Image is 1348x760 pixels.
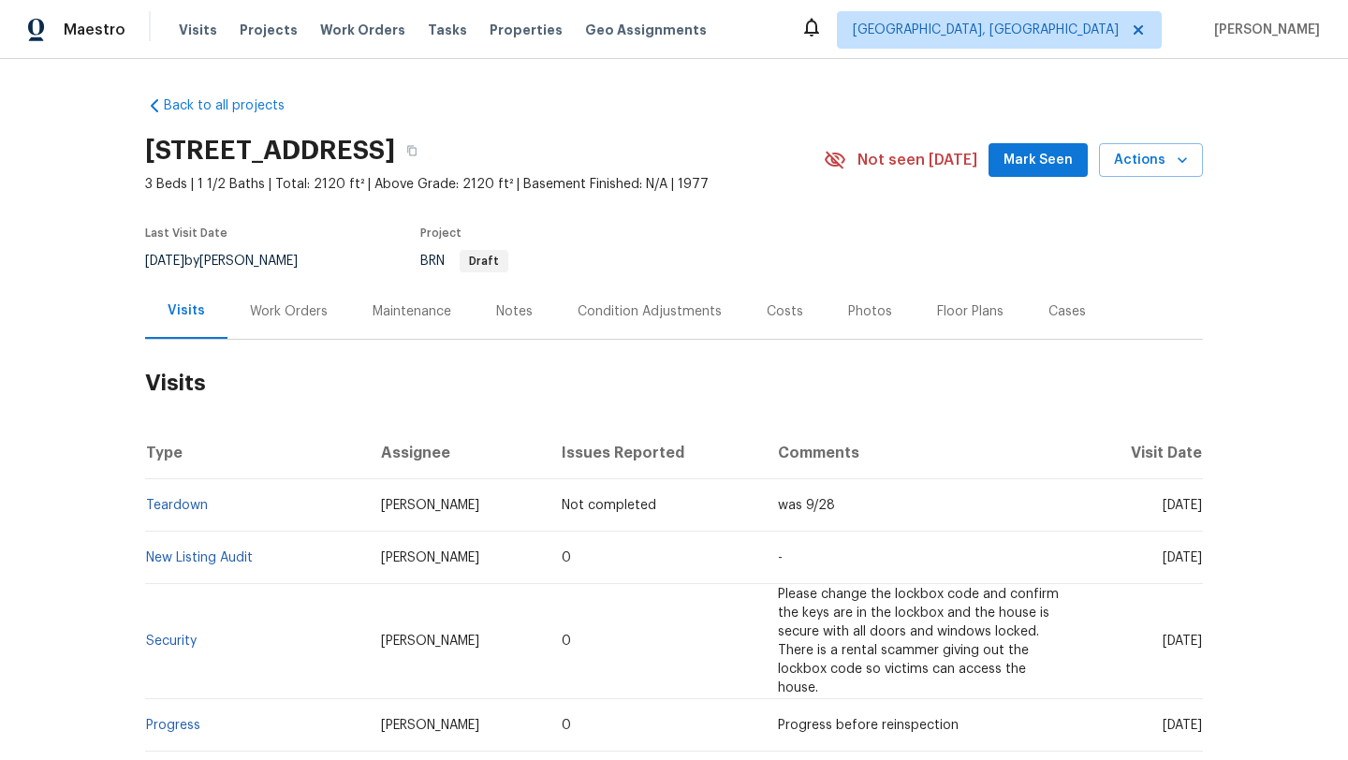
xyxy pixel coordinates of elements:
div: Condition Adjustments [578,302,722,321]
span: [DATE] [145,255,184,268]
span: [GEOGRAPHIC_DATA], [GEOGRAPHIC_DATA] [853,21,1119,39]
span: [PERSON_NAME] [381,551,479,564]
a: Back to all projects [145,96,325,115]
th: Comments [763,427,1080,479]
th: Assignee [366,427,548,479]
span: [PERSON_NAME] [1207,21,1320,39]
div: Work Orders [250,302,328,321]
span: Geo Assignments [585,21,707,39]
span: Mark Seen [1004,149,1073,172]
span: - [778,551,783,564]
span: Draft [462,256,506,267]
th: Type [145,427,366,479]
span: [DATE] [1163,499,1202,512]
span: [PERSON_NAME] [381,635,479,648]
span: Progress before reinspection [778,719,959,732]
span: Properties [490,21,563,39]
a: Security [146,635,197,648]
span: Projects [240,21,298,39]
span: [PERSON_NAME] [381,499,479,512]
th: Issues Reported [547,427,762,479]
span: [DATE] [1163,719,1202,732]
span: Not completed [562,499,656,512]
span: Project [420,227,462,239]
a: Teardown [146,499,208,512]
a: New Listing Audit [146,551,253,564]
th: Visit Date [1080,427,1203,479]
span: 3 Beds | 1 1/2 Baths | Total: 2120 ft² | Above Grade: 2120 ft² | Basement Finished: N/A | 1977 [145,175,824,194]
span: Please change the lockbox code and confirm the keys are in the lockbox and the house is secure wi... [778,588,1059,694]
div: Floor Plans [937,302,1004,321]
div: Costs [767,302,803,321]
span: [PERSON_NAME] [381,719,479,732]
span: 0 [562,635,571,648]
button: Mark Seen [989,143,1088,178]
button: Copy Address [395,134,429,168]
div: Visits [168,301,205,320]
span: [DATE] [1163,551,1202,564]
span: 0 [562,551,571,564]
span: BRN [420,255,508,268]
span: Last Visit Date [145,227,227,239]
div: Notes [496,302,533,321]
span: 0 [562,719,571,732]
div: Cases [1048,302,1086,321]
span: was 9/28 [778,499,835,512]
span: Tasks [428,23,467,37]
span: Work Orders [320,21,405,39]
span: Not seen [DATE] [857,151,977,169]
span: Maestro [64,21,125,39]
span: Visits [179,21,217,39]
a: Progress [146,719,200,732]
div: Photos [848,302,892,321]
h2: [STREET_ADDRESS] [145,141,395,160]
span: [DATE] [1163,635,1202,648]
div: Maintenance [373,302,451,321]
button: Actions [1099,143,1203,178]
span: Actions [1114,149,1188,172]
div: by [PERSON_NAME] [145,250,320,272]
h2: Visits [145,340,1203,427]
